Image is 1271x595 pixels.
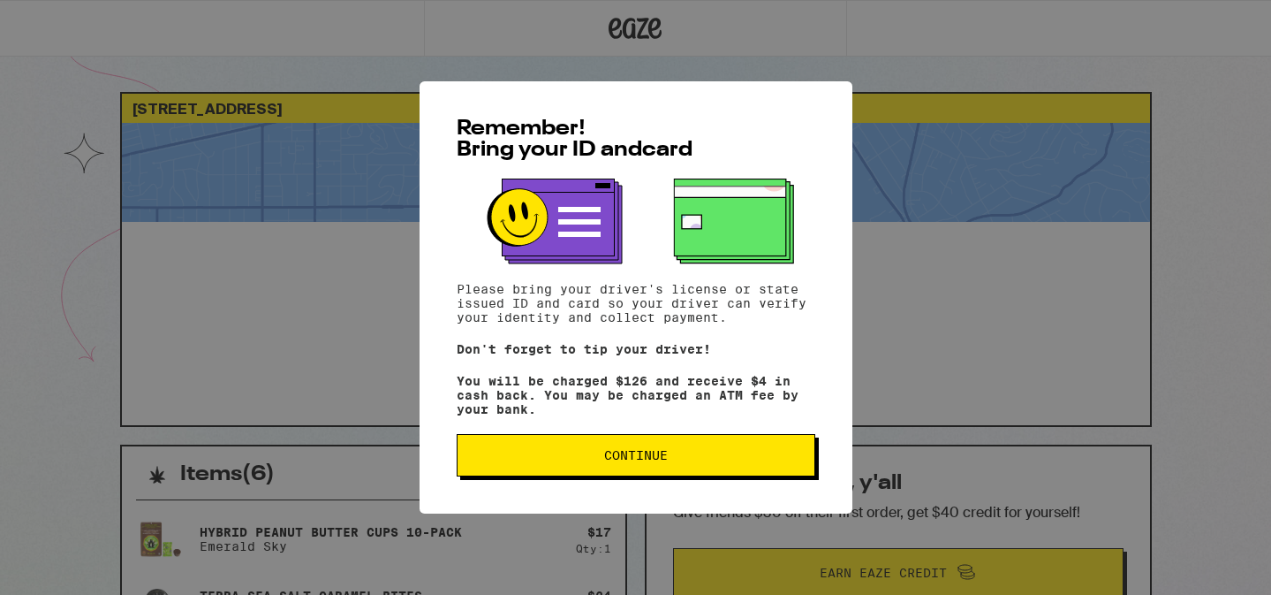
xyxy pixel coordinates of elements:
button: Continue [457,434,815,477]
p: You will be charged $126 and receive $4 in cash back. You may be charged an ATM fee by your bank. [457,374,815,416]
iframe: Opens a widget where you can find more information [1157,542,1253,586]
p: Please bring your driver's license or state issued ID and card so your driver can verify your ide... [457,282,815,324]
span: Continue [604,449,668,462]
p: Don't forget to tip your driver! [457,342,815,356]
span: Remember! Bring your ID and card [457,118,692,161]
